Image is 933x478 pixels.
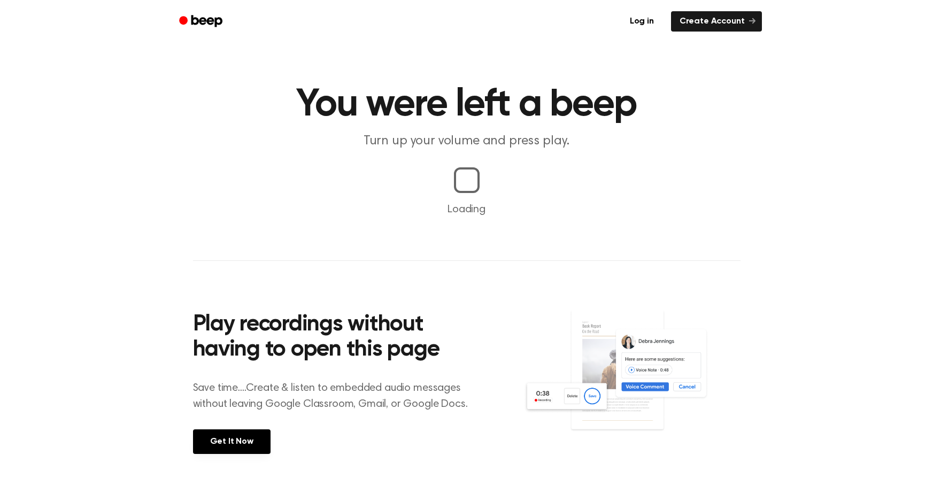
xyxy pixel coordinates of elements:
[261,133,672,150] p: Turn up your volume and press play.
[193,312,481,363] h2: Play recordings without having to open this page
[193,380,481,412] p: Save time....Create & listen to embedded audio messages without leaving Google Classroom, Gmail, ...
[523,309,740,453] img: Voice Comments on Docs and Recording Widget
[193,429,271,454] a: Get It Now
[671,11,762,32] a: Create Account
[172,11,232,32] a: Beep
[619,9,665,34] a: Log in
[13,202,920,218] p: Loading
[193,86,741,124] h1: You were left a beep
